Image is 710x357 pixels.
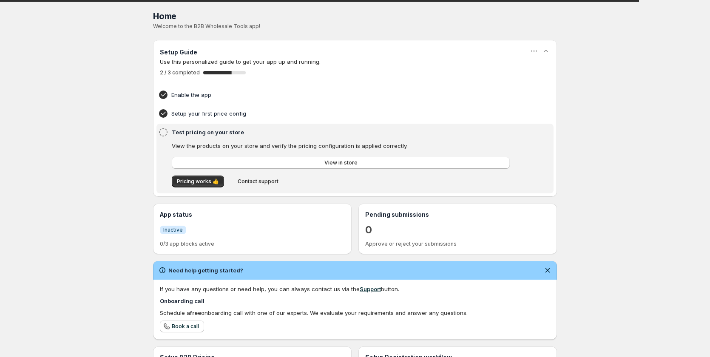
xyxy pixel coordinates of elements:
[171,109,512,118] h4: Setup your first price config
[365,210,550,219] h3: Pending submissions
[177,178,219,185] span: Pricing works 👍
[160,241,345,247] p: 0/3 app blocks active
[163,227,183,233] span: Inactive
[172,128,512,136] h4: Test pricing on your store
[160,297,550,305] h4: Onboarding call
[160,285,550,293] div: If you have any questions or need help, you can always contact us via the button.
[153,11,176,21] span: Home
[190,309,201,316] b: free
[172,142,510,150] p: View the products on your store and verify the pricing configuration is applied correctly.
[153,23,557,30] p: Welcome to the B2B Wholesale Tools app!
[160,48,197,57] h3: Setup Guide
[171,91,512,99] h4: Enable the app
[365,223,372,237] a: 0
[172,157,510,169] a: View in store
[160,57,550,66] p: Use this personalized guide to get your app up and running.
[160,210,345,219] h3: App status
[160,69,200,76] span: 2 / 3 completed
[324,159,358,166] span: View in store
[365,241,550,247] p: Approve or reject your submissions
[233,176,284,187] button: Contact support
[160,309,550,317] div: Schedule a onboarding call with one of our experts. We evaluate your requirements and answer any ...
[360,286,381,292] a: Support
[172,176,224,187] button: Pricing works 👍
[160,320,204,332] a: Book a call
[172,323,199,330] span: Book a call
[238,178,278,185] span: Contact support
[542,264,554,276] button: Dismiss notification
[160,225,186,234] a: InfoInactive
[168,266,243,275] h2: Need help getting started?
